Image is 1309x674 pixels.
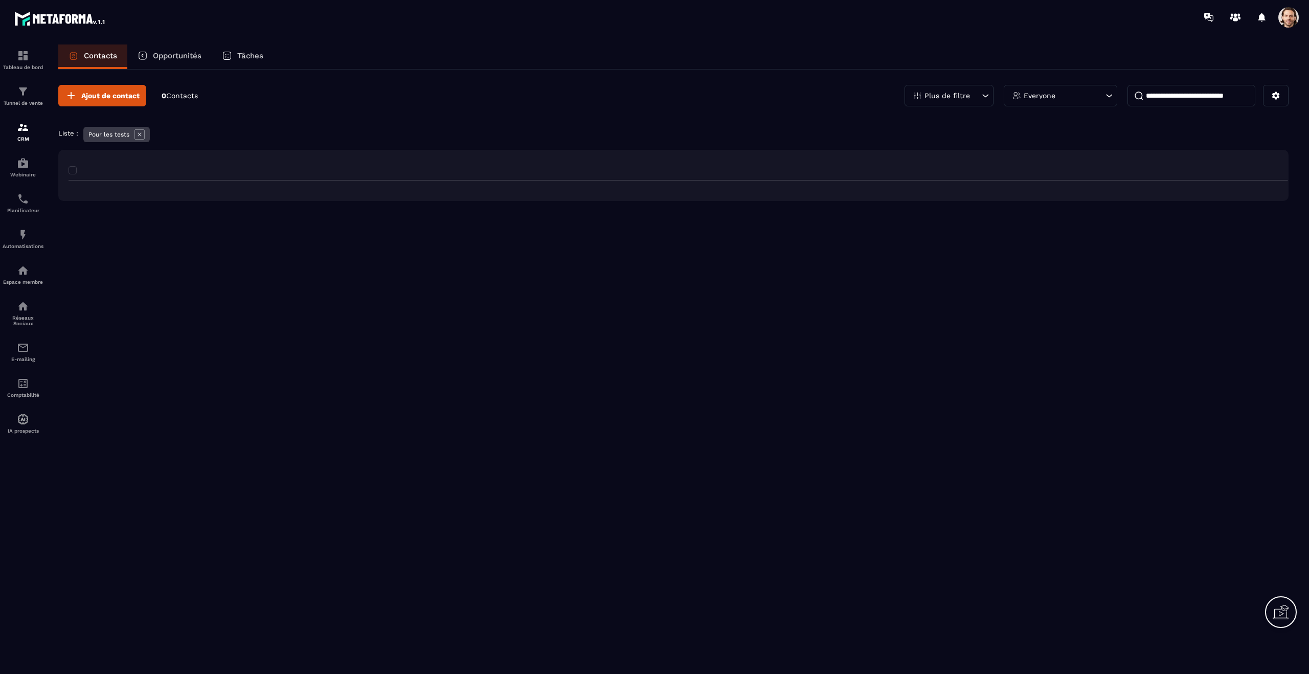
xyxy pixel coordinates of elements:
[153,51,201,60] p: Opportunités
[1024,92,1055,99] p: Everyone
[17,300,29,312] img: social-network
[3,334,43,370] a: emailemailE-mailing
[88,131,129,138] p: Pour les tests
[237,51,263,60] p: Tâches
[17,342,29,354] img: email
[3,78,43,114] a: formationformationTunnel de vente
[162,91,198,101] p: 0
[3,428,43,434] p: IA prospects
[3,149,43,185] a: automationsautomationsWebinaire
[58,85,146,106] button: Ajout de contact
[58,129,78,137] p: Liste :
[17,121,29,133] img: formation
[3,243,43,249] p: Automatisations
[3,293,43,334] a: social-networksocial-networkRéseaux Sociaux
[3,136,43,142] p: CRM
[166,92,198,100] span: Contacts
[3,370,43,406] a: accountantaccountantComptabilité
[3,42,43,78] a: formationformationTableau de bord
[17,377,29,390] img: accountant
[3,315,43,326] p: Réseaux Sociaux
[58,44,127,69] a: Contacts
[127,44,212,69] a: Opportunités
[17,50,29,62] img: formation
[3,64,43,70] p: Tableau de bord
[3,392,43,398] p: Comptabilité
[3,221,43,257] a: automationsautomationsAutomatisations
[17,229,29,241] img: automations
[3,185,43,221] a: schedulerschedulerPlanificateur
[3,100,43,106] p: Tunnel de vente
[924,92,970,99] p: Plus de filtre
[3,279,43,285] p: Espace membre
[84,51,117,60] p: Contacts
[81,91,140,101] span: Ajout de contact
[17,413,29,425] img: automations
[17,157,29,169] img: automations
[17,264,29,277] img: automations
[3,208,43,213] p: Planificateur
[3,356,43,362] p: E-mailing
[3,114,43,149] a: formationformationCRM
[17,193,29,205] img: scheduler
[14,9,106,28] img: logo
[3,172,43,177] p: Webinaire
[212,44,274,69] a: Tâches
[3,257,43,293] a: automationsautomationsEspace membre
[17,85,29,98] img: formation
